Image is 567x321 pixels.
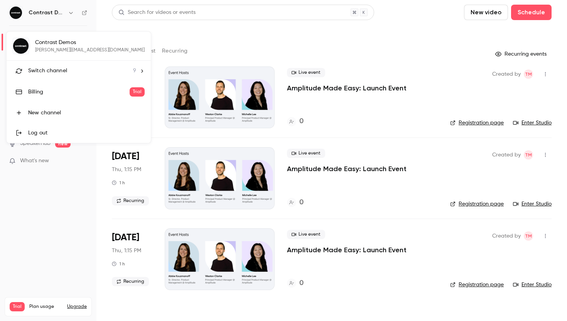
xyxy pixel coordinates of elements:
span: Switch channel [28,67,67,75]
div: Log out [28,129,145,137]
div: New channel [28,109,145,117]
span: 9 [133,67,136,75]
div: Billing [28,88,130,96]
span: Trial [130,87,145,97]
